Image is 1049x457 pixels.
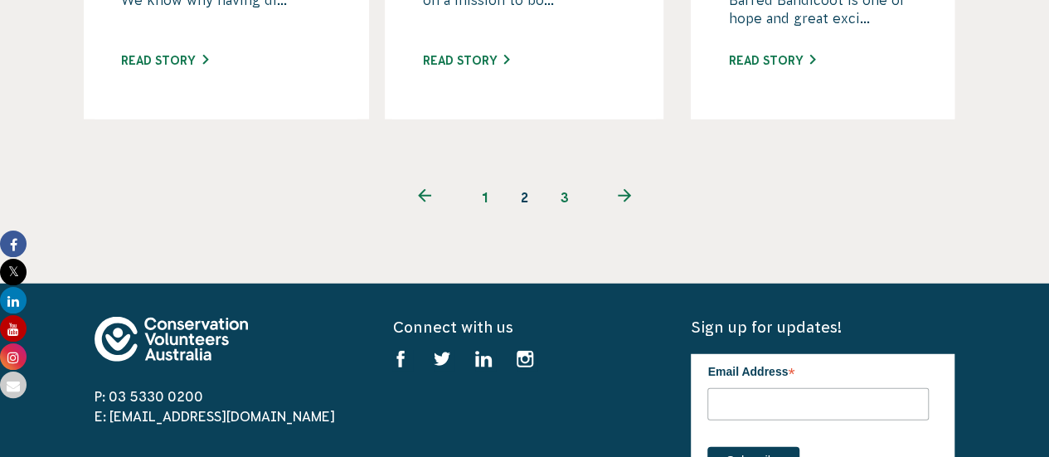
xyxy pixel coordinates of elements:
[691,317,954,338] h5: Sign up for updates!
[95,317,248,362] img: logo-footer.svg
[385,177,465,217] a: Previous page
[505,177,545,217] span: 2
[385,177,665,217] ul: Pagination
[465,177,505,217] a: 1
[422,54,509,67] a: Read story
[545,177,585,217] a: 3
[392,317,656,338] h5: Connect with us
[121,54,208,67] a: Read story
[95,389,203,404] a: P: 03 5330 0200
[585,177,665,217] a: Next page
[707,354,929,386] label: Email Address
[95,409,335,424] a: E: [EMAIL_ADDRESS][DOMAIN_NAME]
[728,54,815,67] a: Read story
